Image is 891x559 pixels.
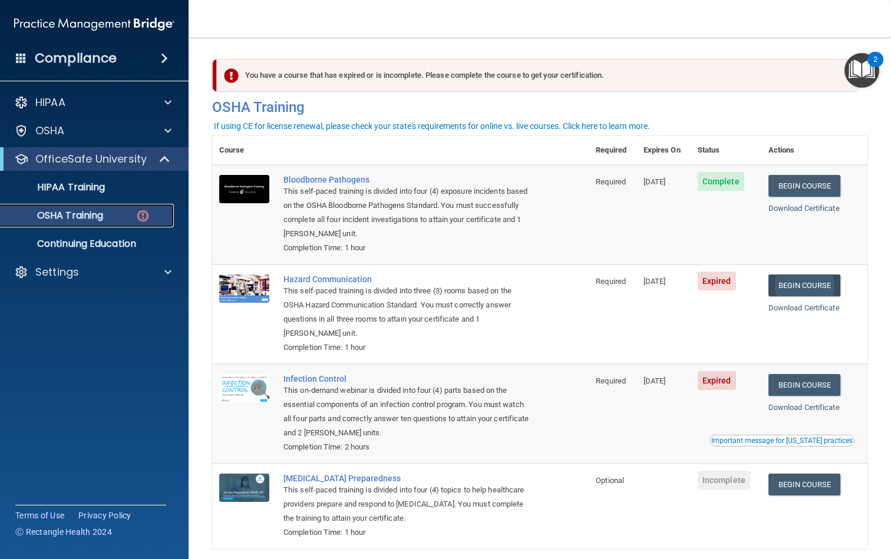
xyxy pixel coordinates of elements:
[283,383,530,440] div: This on-demand webinar is divided into four (4) parts based on the essential components of an inf...
[35,95,65,110] p: HIPAA
[768,274,840,296] a: Begin Course
[698,172,744,191] span: Complete
[35,124,65,138] p: OSHA
[212,99,867,115] h4: OSHA Training
[283,440,530,454] div: Completion Time: 2 hours
[14,265,171,279] a: Settings
[14,152,171,166] a: OfficeSafe University
[15,510,64,521] a: Terms of Use
[768,474,840,495] a: Begin Course
[596,177,626,186] span: Required
[589,136,636,165] th: Required
[283,483,530,525] div: This self-paced training is divided into four (4) topics to help healthcare providers prepare and...
[8,210,103,221] p: OSHA Training
[768,374,840,396] a: Begin Course
[283,175,530,184] a: Bloodborne Pathogens
[698,471,750,489] span: Incomplete
[212,136,276,165] th: Course
[283,274,530,284] a: Hazard Communication
[768,403,840,412] a: Download Certificate
[698,371,736,390] span: Expired
[35,265,79,279] p: Settings
[643,376,666,385] span: [DATE]
[217,59,859,92] div: You have a course that has expired or is incomplete. Please complete the course to get your certi...
[224,68,239,83] img: exclamation-circle-solid-danger.72ef9ffc.png
[711,437,853,444] div: Important message for [US_STATE] practices
[14,12,174,36] img: PMB logo
[283,474,530,483] a: [MEDICAL_DATA] Preparedness
[283,525,530,540] div: Completion Time: 1 hour
[636,136,691,165] th: Expires On
[15,526,112,538] span: Ⓒ Rectangle Health 2024
[873,59,877,75] div: 2
[768,175,840,197] a: Begin Course
[8,181,105,193] p: HIPAA Training
[283,374,530,383] a: Infection Control
[283,340,530,355] div: Completion Time: 1 hour
[768,204,840,213] a: Download Certificate
[643,177,666,186] span: [DATE]
[643,277,666,286] span: [DATE]
[596,277,626,286] span: Required
[596,376,626,385] span: Required
[283,184,530,241] div: This self-paced training is divided into four (4) exposure incidents based on the OSHA Bloodborne...
[761,136,867,165] th: Actions
[78,510,131,521] a: Privacy Policy
[283,284,530,340] div: This self-paced training is divided into three (3) rooms based on the OSHA Hazard Communication S...
[596,476,624,485] span: Optional
[283,241,530,255] div: Completion Time: 1 hour
[8,238,169,250] p: Continuing Education
[35,50,117,67] h4: Compliance
[35,152,147,166] p: OfficeSafe University
[136,209,150,223] img: danger-circle.6113f641.png
[214,122,650,130] div: If using CE for license renewal, please check your state's requirements for online vs. live cours...
[14,124,171,138] a: OSHA
[709,435,854,446] button: Read this if you are a dental practitioner in the state of CA
[691,136,761,165] th: Status
[844,53,879,88] button: Open Resource Center, 2 new notifications
[14,95,171,110] a: HIPAA
[212,120,652,132] button: If using CE for license renewal, please check your state's requirements for online vs. live cours...
[768,303,840,312] a: Download Certificate
[698,272,736,290] span: Expired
